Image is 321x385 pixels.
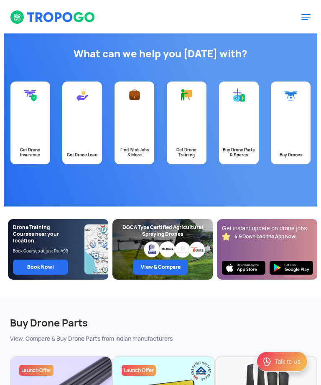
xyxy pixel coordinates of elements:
div: Drone Training Courses near your location [13,224,70,244]
a: Buy Drone Parts & Spares [219,82,259,164]
img: Ios [222,261,265,275]
span: Launch Offer [21,367,51,374]
a: Get Drone Training [167,82,206,164]
img: Buy Drone Parts & Spares [232,88,245,102]
a: View & Compare [133,260,188,275]
span: Launch Offer [124,367,154,374]
h2: Buy Drone Parts [10,305,311,330]
div: Buy Drones [275,153,307,158]
a: Find Pilot Jobs & More [115,82,154,164]
div: Get Drone Loan [66,153,98,158]
p: View, Compare & Buy Drone Parts from Indian manufacturers [10,334,311,343]
img: Find Pilot Jobs & More [128,88,141,102]
a: Get Drone Loan [62,82,102,164]
img: Get Drone Insurance [23,88,37,102]
a: Get Drone Insurance [10,82,50,164]
div: Get Drone Training [171,148,202,158]
img: Get Drone Training [180,88,193,102]
div: 4.9 Download the App Now! [234,233,297,240]
a: Book Now! [13,260,68,275]
a: Buy Drones [271,82,311,164]
img: Get Drone Loan [76,88,89,102]
img: TropoGo Logo [10,10,96,24]
h1: What can we help you [DATE] with? [10,48,311,65]
img: star_rating [222,232,230,241]
div: Get Drone Insurance [14,148,46,158]
img: Mobile Menu Open [301,12,311,22]
div: DGCA Type Certified Agricultural Spraying Drones [117,224,208,237]
div: Get instant update on drone jobs [222,224,312,232]
div: Find Pilot Jobs & More [119,148,150,158]
div: Book Courses at just Rs. 499 [13,248,70,254]
img: Playstore [270,261,313,275]
img: Buy Drones [284,88,298,102]
div: Buy Drone Parts & Spares [223,148,255,158]
img: ic_Support.svg [262,357,272,367]
div: Talk to Us [275,357,301,366]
